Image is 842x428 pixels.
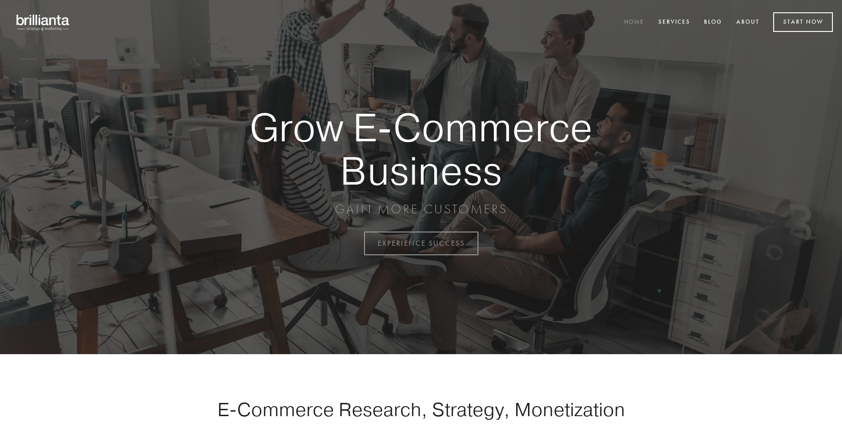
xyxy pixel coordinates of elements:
h1: E-Commerce Research, Strategy, Monetization [189,398,653,421]
a: EXPERIENCE SUCCESS [364,232,478,255]
a: About [730,15,765,30]
p: GAIN MORE CUSTOMERS [218,201,624,217]
a: Start Now [773,12,833,32]
a: Blog [698,15,728,30]
a: Services [652,15,696,30]
img: brillianta - research, strategy, marketing [9,9,77,36]
a: Home [618,15,650,30]
strong: Grow E-Commerce Business [218,106,624,192]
